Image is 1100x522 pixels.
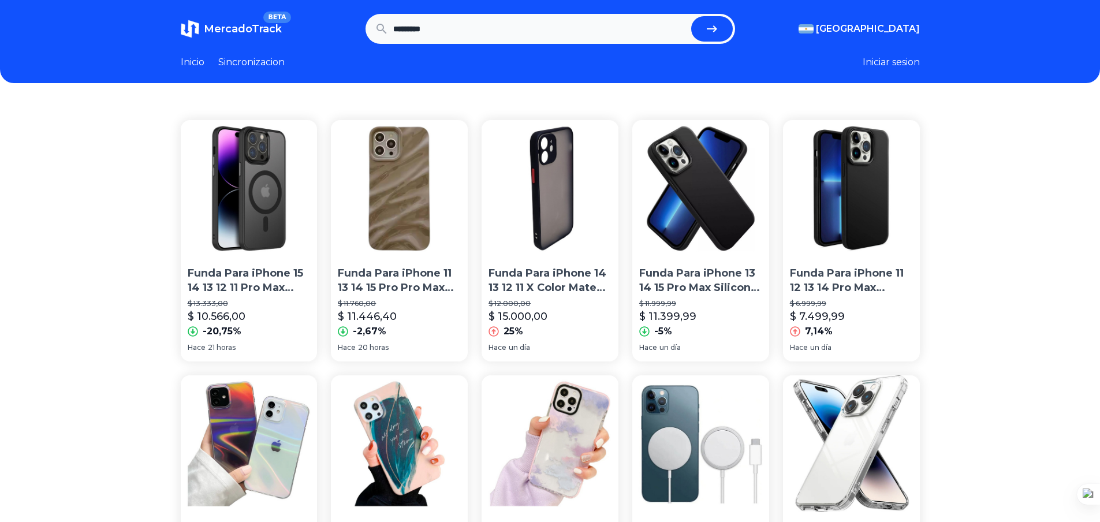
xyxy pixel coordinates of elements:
[482,120,618,257] img: Funda Para iPhone 14 13 12 11 X Color Mate Cámara Antigolpe
[181,20,282,38] a: MercadoTrackBETA
[790,299,913,308] p: $ 6.999,99
[331,375,468,512] img: Funda Nature Para iPhone 7 8 Plus X Xr 11 12 13 14 Pro Max
[489,308,547,325] p: $ 15.000,00
[188,266,311,295] p: Funda Para iPhone 15 14 13 12 11 Pro Max Compatible Magsafe
[188,299,311,308] p: $ 13.333,00
[639,308,696,325] p: $ 11.399,99
[203,325,241,338] p: -20,75%
[810,343,831,352] span: un día
[358,343,389,352] span: 20 horas
[632,120,769,257] img: Funda Para iPhone 13 14 15 Pro Max Silicona Boton Cromada
[331,120,468,361] a: Funda Para iPhone 11 13 14 15 Pro Pro Max Ondulada JellyFunda Para iPhone 11 13 14 15 Pro Pro Max...
[504,325,523,338] p: 25%
[816,22,920,36] span: [GEOGRAPHIC_DATA]
[799,24,814,33] img: Argentina
[799,22,920,36] button: [GEOGRAPHIC_DATA]
[632,120,769,361] a: Funda Para iPhone 13 14 15 Pro Max Silicona Boton CromadaFunda Para iPhone 13 14 15 Pro Max Silic...
[338,343,356,352] span: Hace
[188,343,206,352] span: Hace
[181,55,204,69] a: Inicio
[338,266,461,295] p: Funda Para iPhone 11 13 14 15 Pro Pro Max Ondulada Jelly
[482,120,618,361] a: Funda Para iPhone 14 13 12 11 X Color Mate Cámara AntigolpeFunda Para iPhone 14 13 12 11 X Color ...
[805,325,833,338] p: 7,14%
[482,375,618,512] img: Funda Cloudy Para iPhone 7 8 Plus Xs Xr 11 12 13 14 Pro Max
[654,325,672,338] p: -5%
[188,308,245,325] p: $ 10.566,00
[639,343,657,352] span: Hace
[338,299,461,308] p: $ 11.760,00
[338,308,397,325] p: $ 11.446,40
[783,120,920,361] a: Funda Para iPhone 11 12 13 14 Pro Max Silicona Boton CromadaFunda Para iPhone 11 12 13 14 Pro Max...
[509,343,530,352] span: un día
[639,299,762,308] p: $ 11.999,99
[863,55,920,69] button: Iniciar sesion
[208,343,236,352] span: 21 horas
[218,55,285,69] a: Sincronizacion
[181,20,199,38] img: MercadoTrack
[489,266,611,295] p: Funda Para iPhone 14 13 12 11 X Color Mate Cámara Antigolpe
[181,375,318,512] img: Funda Tornasol Para iPhone 7 8 X Xs Max 11 12 13 14 Pro Max
[353,325,386,338] p: -2,67%
[659,343,681,352] span: un día
[790,266,913,295] p: Funda Para iPhone 11 12 13 14 Pro Max Silicona Boton Cromada
[790,343,808,352] span: Hace
[204,23,282,35] span: MercadoTrack
[181,120,318,257] img: Funda Para iPhone 15 14 13 12 11 Pro Max Compatible Magsafe
[489,299,611,308] p: $ 12.000,00
[639,266,762,295] p: Funda Para iPhone 13 14 15 Pro Max Silicona Boton Cromada
[263,12,290,23] span: BETA
[783,120,920,257] img: Funda Para iPhone 11 12 13 14 Pro Max Silicona Boton Cromada
[790,308,845,325] p: $ 7.499,99
[331,120,468,257] img: Funda Para iPhone 11 13 14 15 Pro Pro Max Ondulada Jelly
[783,375,920,512] img: Funda Para iPhone 14 Pro 6.1 Ringke Fusion Original
[489,343,506,352] span: Hace
[632,375,769,512] img: Cargador Magnetico Compatible Con iPhone 14 Todos Aitech
[181,120,318,361] a: Funda Para iPhone 15 14 13 12 11 Pro Max Compatible MagsafeFunda Para iPhone 15 14 13 12 11 Pro M...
